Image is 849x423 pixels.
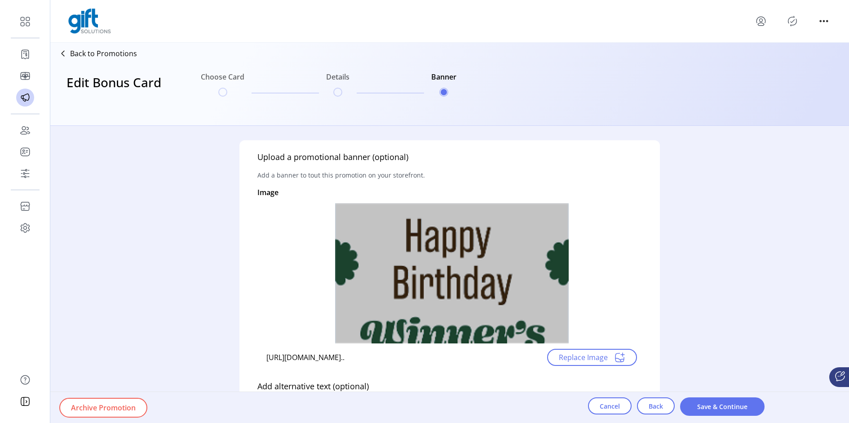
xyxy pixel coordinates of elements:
[600,401,620,411] span: Cancel
[431,71,456,88] h6: Banner
[266,352,452,363] div: [URL][DOMAIN_NAME]..
[68,9,111,34] img: logo
[257,380,369,392] h5: Add alternative text (optional)
[588,397,632,414] button: Cancel
[649,401,663,411] span: Back
[754,14,768,28] button: menu
[59,398,147,418] button: Archive Promotion
[559,352,608,363] span: Replace Image
[70,48,137,59] p: Back to Promotions
[637,397,675,414] button: Back
[257,151,408,163] h5: Upload a promotional banner (optional)
[66,73,161,110] h3: Edit Bonus Card
[71,402,136,413] span: Archive Promotion
[680,397,765,416] button: Save & Continue
[817,14,831,28] button: menu
[257,187,279,198] p: Image
[257,163,425,187] p: Add a banner to tout this promotion on your storefront.
[692,402,753,411] span: Save & Continue
[785,14,800,28] button: Publisher Panel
